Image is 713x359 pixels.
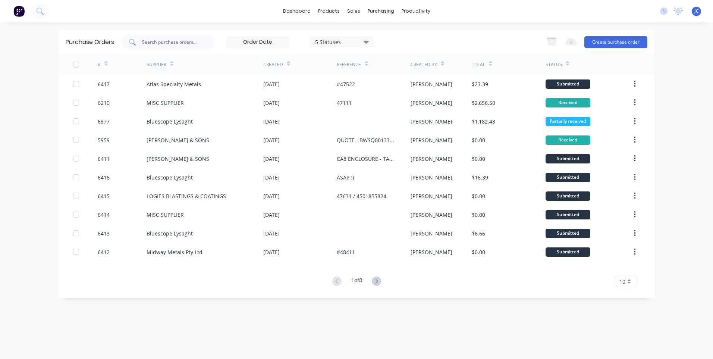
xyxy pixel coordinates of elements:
div: Purchase Orders [66,38,114,47]
div: 6414 [98,211,110,219]
div: Status [546,61,562,68]
div: Submitted [546,210,590,219]
div: [DATE] [263,118,280,125]
div: $2,656.50 [472,99,495,107]
a: dashboard [279,6,314,17]
button: Create purchase order [584,36,647,48]
div: 5 Statuses [315,38,368,46]
div: Bluescope Lysaght [147,118,193,125]
div: [PERSON_NAME] [411,230,452,237]
div: productivity [398,6,434,17]
div: CA8 ENCLOSURE - TAPES [337,155,395,163]
input: Search purchase orders... [141,38,203,46]
div: 47631 / 4501855824 [337,192,386,200]
div: Supplier [147,61,166,68]
div: [PERSON_NAME] [411,118,452,125]
div: $23.39 [472,80,488,88]
div: [PERSON_NAME] [411,80,452,88]
div: $6.66 [472,230,485,237]
div: Total [472,61,485,68]
div: Received [546,98,590,107]
div: $1,182.48 [472,118,495,125]
div: MISC SUPPLIER [147,211,184,219]
div: ASAP :) [337,174,354,181]
span: 10 [619,278,625,285]
div: 47111 [337,99,352,107]
div: [DATE] [263,80,280,88]
div: $0.00 [472,211,485,219]
div: 1 of 8 [351,276,362,287]
div: Reference [337,61,361,68]
div: MISC SUPPLIER [147,99,184,107]
div: Bluescope Lysaght [147,230,193,237]
div: Bluescope Lysaght [147,174,193,181]
div: #48411 [337,248,355,256]
div: [PERSON_NAME] [411,248,452,256]
div: Atlas Specialty Metals [147,80,201,88]
div: Submitted [546,173,590,182]
div: Submitted [546,154,590,163]
div: [DATE] [263,192,280,200]
div: #47522 [337,80,355,88]
div: Midway Metals Pty Ltd [147,248,202,256]
div: 6377 [98,118,110,125]
div: sales [343,6,364,17]
input: Order Date [226,37,289,48]
div: Submitted [546,229,590,238]
div: 5959 [98,136,110,144]
div: [PERSON_NAME] [411,99,452,107]
div: 6412 [98,248,110,256]
div: [PERSON_NAME] [411,136,452,144]
div: [PERSON_NAME] & SONS [147,136,209,144]
div: [DATE] [263,99,280,107]
div: $0.00 [472,192,485,200]
div: [PERSON_NAME] [411,192,452,200]
div: Submitted [546,247,590,257]
div: $0.00 [472,136,485,144]
div: $0.00 [472,248,485,256]
span: JC [694,8,699,15]
div: 6415 [98,192,110,200]
div: # [98,61,101,68]
div: [DATE] [263,136,280,144]
div: [PERSON_NAME] [411,174,452,181]
div: 6416 [98,174,110,181]
div: QUOTE - BWSQ001334876 [337,136,395,144]
div: LOGIES BLASTINGS & COATINGS [147,192,226,200]
img: Factory [13,6,25,17]
div: [DATE] [263,230,280,237]
div: [DATE] [263,211,280,219]
div: Submitted [546,191,590,201]
div: Created By [411,61,437,68]
div: $16.39 [472,174,488,181]
div: 6417 [98,80,110,88]
div: 6411 [98,155,110,163]
div: products [314,6,343,17]
div: [DATE] [263,174,280,181]
div: [PERSON_NAME] [411,211,452,219]
div: [DATE] [263,248,280,256]
div: 6413 [98,230,110,237]
div: Received [546,135,590,145]
div: [PERSON_NAME] [411,155,452,163]
div: $0.00 [472,155,485,163]
div: Submitted [546,79,590,89]
div: Created [263,61,283,68]
div: [PERSON_NAME] & SONS [147,155,209,163]
div: Partially received [546,117,590,126]
div: 6210 [98,99,110,107]
div: [DATE] [263,155,280,163]
div: purchasing [364,6,398,17]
